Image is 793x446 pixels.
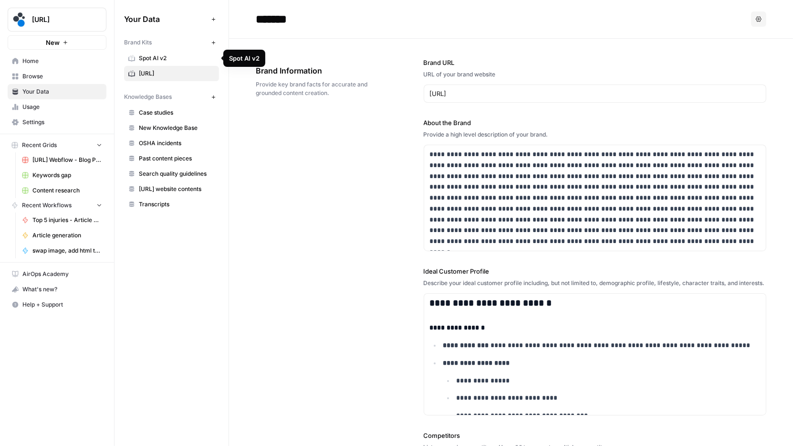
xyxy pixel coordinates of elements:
span: Usage [22,103,102,111]
span: Knowledge Bases [124,93,172,101]
a: Your Data [8,84,106,99]
span: Help + Support [22,300,102,309]
span: [URL] [139,69,215,78]
a: [URL] Webflow - Blog Posts Refresh [18,152,106,168]
a: [URL] website contents [124,181,219,197]
span: New Knowledge Base [139,124,215,132]
a: Browse [8,69,106,84]
button: Recent Workflows [8,198,106,212]
label: Ideal Customer Profile [424,266,767,276]
span: [URL] website contents [139,185,215,193]
span: Article generation [32,231,102,240]
div: What's new? [8,282,106,297]
span: Brand Kits [124,38,152,47]
input: www.sundaysoccer.com [430,89,761,98]
a: Spot AI v2 [124,51,219,66]
label: Brand URL [424,58,767,67]
div: URL of your brand website [424,70,767,79]
span: OSHA incidents [139,139,215,148]
span: AirOps Academy [22,270,102,278]
button: Workspace: spot.ai [8,8,106,32]
span: Search quality guidelines [139,170,215,178]
a: Settings [8,115,106,130]
span: Recent Grids [22,141,57,149]
span: Content research [32,186,102,195]
a: Usage [8,99,106,115]
span: Past content pieces [139,154,215,163]
button: Help + Support [8,297,106,312]
span: Your Data [124,13,208,25]
label: About the Brand [424,118,767,127]
button: What's new? [8,282,106,297]
span: Your Data [22,87,102,96]
a: Article generation [18,228,106,243]
span: Brand Information [256,65,370,76]
span: Home [22,57,102,65]
a: swap image, add html table to post body [18,243,106,258]
span: Provide key brand facts for accurate and grounded content creation. [256,80,370,97]
span: Recent Workflows [22,201,72,210]
a: Home [8,53,106,69]
a: AirOps Academy [8,266,106,282]
span: Settings [22,118,102,127]
label: Competitors [424,431,767,440]
a: OSHA incidents [124,136,219,151]
a: Keywords gap [18,168,106,183]
a: New Knowledge Base [124,120,219,136]
div: Describe your ideal customer profile including, but not limited to, demographic profile, lifestyl... [424,279,767,287]
div: Provide a high level description of your brand. [424,130,767,139]
div: Spot AI v2 [229,53,260,63]
a: Content research [18,183,106,198]
a: Top 5 injuries - Article Generation [18,212,106,228]
button: Recent Grids [8,138,106,152]
span: [URL] [32,15,90,24]
span: [URL] Webflow - Blog Posts Refresh [32,156,102,164]
a: Past content pieces [124,151,219,166]
span: Browse [22,72,102,81]
span: Transcripts [139,200,215,209]
span: Case studies [139,108,215,117]
a: Case studies [124,105,219,120]
a: Transcripts [124,197,219,212]
img: spot.ai Logo [11,11,28,28]
a: Search quality guidelines [124,166,219,181]
span: Top 5 injuries - Article Generation [32,216,102,224]
span: swap image, add html table to post body [32,246,102,255]
button: New [8,35,106,50]
span: New [46,38,60,47]
span: Keywords gap [32,171,102,180]
span: Spot AI v2 [139,54,215,63]
a: [URL] [124,66,219,81]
